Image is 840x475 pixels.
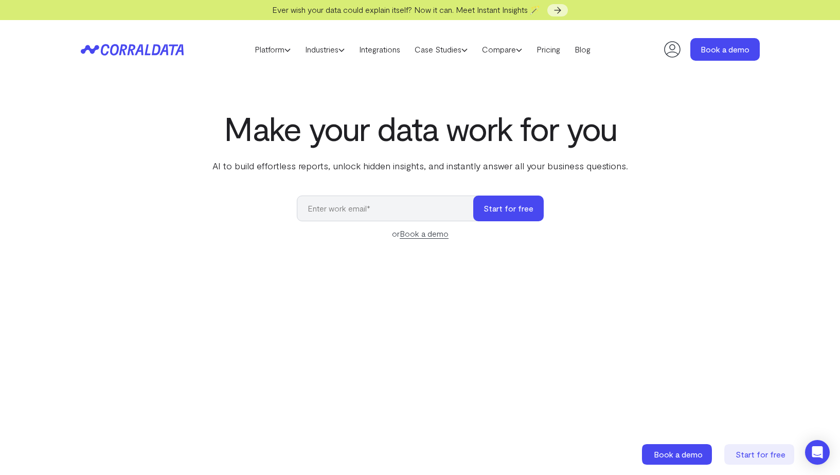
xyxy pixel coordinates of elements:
[297,227,544,240] div: or
[407,42,475,57] a: Case Studies
[210,110,630,147] h1: Make your data work for you
[247,42,298,57] a: Platform
[297,196,484,221] input: Enter work email*
[654,449,703,459] span: Book a demo
[567,42,598,57] a: Blog
[352,42,407,57] a: Integrations
[805,440,830,465] div: Open Intercom Messenger
[210,159,630,172] p: AI to build effortless reports, unlock hidden insights, and instantly answer all your business qu...
[642,444,714,465] a: Book a demo
[475,42,529,57] a: Compare
[724,444,796,465] a: Start for free
[473,196,544,221] button: Start for free
[529,42,567,57] a: Pricing
[272,5,540,14] span: Ever wish your data could explain itself? Now it can. Meet Instant Insights 🪄
[736,449,785,459] span: Start for free
[690,38,760,61] a: Book a demo
[400,228,449,239] a: Book a demo
[298,42,352,57] a: Industries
